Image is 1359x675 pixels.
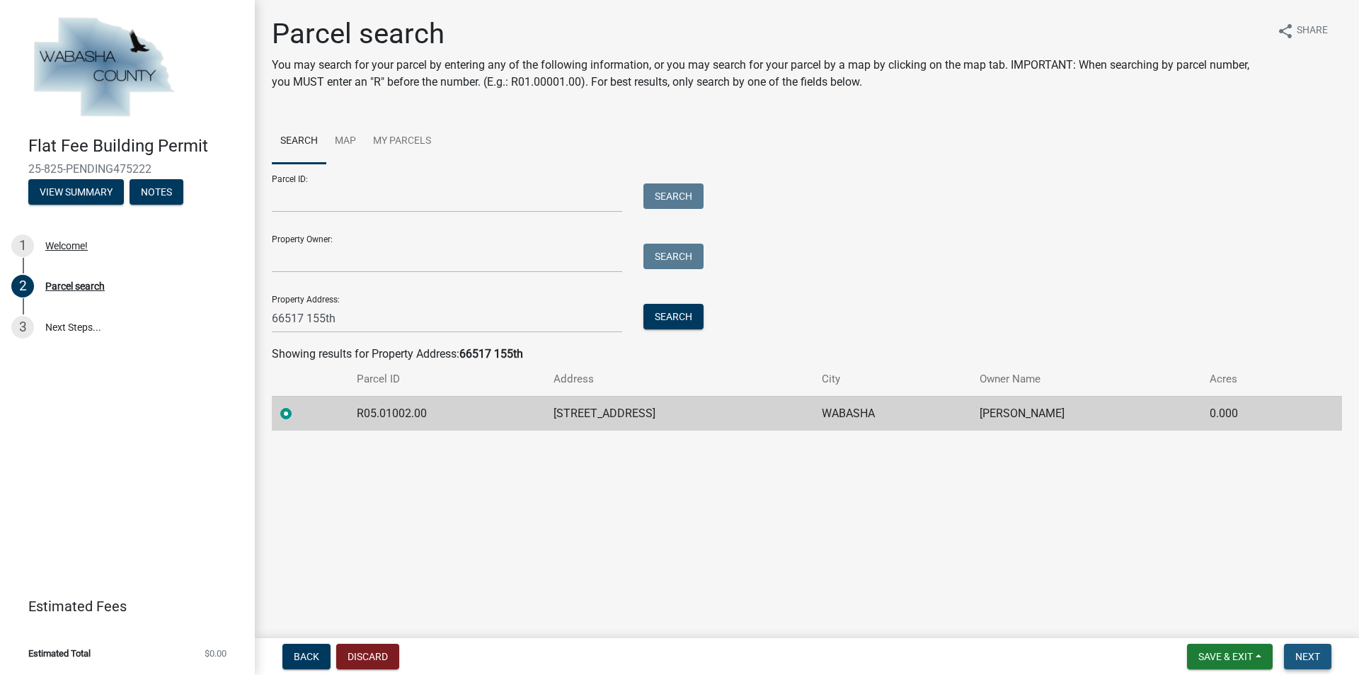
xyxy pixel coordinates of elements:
button: View Summary [28,179,124,205]
span: $0.00 [205,649,226,658]
span: Estimated Total [28,649,91,658]
button: Save & Exit [1187,644,1273,669]
i: share [1277,23,1294,40]
button: Back [282,644,331,669]
div: Parcel search [45,281,105,291]
div: 3 [11,316,34,339]
th: Acres [1201,363,1303,396]
span: Save & Exit [1198,651,1253,662]
div: 1 [11,234,34,257]
wm-modal-confirm: Summary [28,187,124,198]
span: 25-825-PENDING475222 [28,162,226,176]
a: Estimated Fees [11,592,232,620]
th: City [813,363,971,396]
th: Owner Name [971,363,1201,396]
a: Map [326,119,365,164]
strong: 66517 155th [459,347,523,361]
button: Discard [336,644,399,669]
img: Wabasha County, Minnesota [28,15,178,121]
th: Parcel ID [348,363,545,396]
span: Share [1297,23,1328,40]
h4: Flat Fee Building Permit [28,136,243,157]
span: Back [294,651,319,662]
button: Search [643,304,704,329]
button: Search [643,244,704,269]
td: [STREET_ADDRESS] [545,396,813,431]
p: You may search for your parcel by entering any of the following information, or you may search fo... [272,57,1266,91]
span: Next [1295,651,1320,662]
button: shareShare [1266,17,1339,45]
td: [PERSON_NAME] [971,396,1201,431]
div: 2 [11,275,34,297]
th: Address [545,363,813,396]
td: WABASHA [813,396,971,431]
button: Notes [130,179,183,205]
button: Search [643,183,704,209]
button: Next [1284,644,1331,669]
wm-modal-confirm: Notes [130,187,183,198]
a: My Parcels [365,119,440,164]
div: Showing results for Property Address: [272,346,1342,363]
td: 0.000 [1201,396,1303,431]
h1: Parcel search [272,17,1266,51]
td: R05.01002.00 [348,396,545,431]
a: Search [272,119,326,164]
div: Welcome! [45,241,88,251]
